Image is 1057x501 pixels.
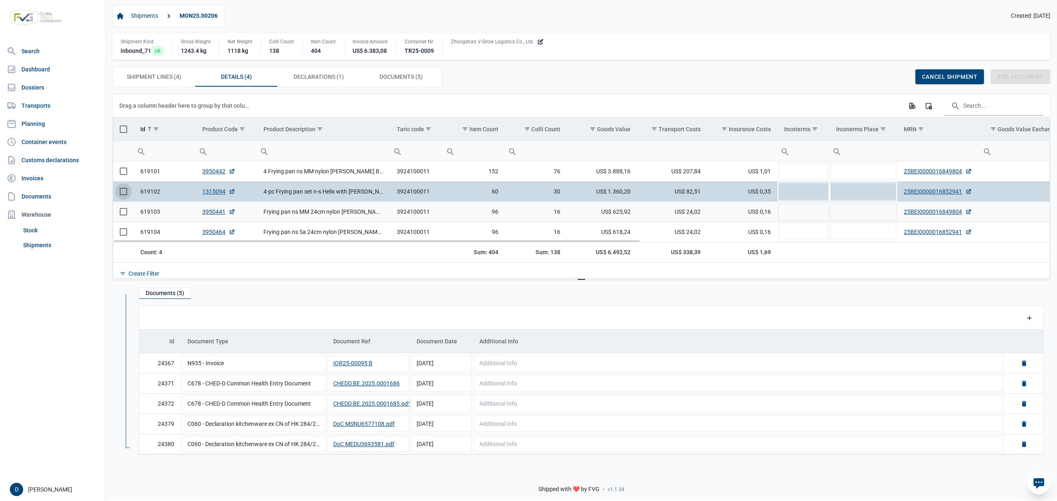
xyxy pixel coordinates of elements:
[390,201,443,222] td: 3924100011
[3,116,102,132] a: Planning
[181,394,327,414] td: C678 - CHED-D Common Health Entry Document
[675,187,701,196] span: US$ 82,51
[1020,440,1028,448] a: Delete
[140,187,189,196] div: 619102
[479,441,517,447] span: Additional Info
[120,208,127,215] div: Select row
[121,47,164,55] div: inbound_71
[659,126,701,132] div: Transport Costs
[479,360,517,366] span: Additional Info
[748,187,771,196] span: US$ 0,35
[120,168,127,175] div: Select row
[417,441,434,447] span: [DATE]
[294,72,344,82] span: Declarations (1)
[263,126,315,132] div: Product Description
[202,228,235,236] a: 3950464
[944,96,1043,116] input: Search in the data grid
[707,141,777,161] td: Filter cell
[505,141,567,161] input: Filter cell
[473,330,1005,353] td: Column Additional Info
[269,47,294,55] div: 138
[317,126,323,132] span: Show filter options for column 'Product Description'
[311,38,336,45] div: Item Count
[257,141,391,161] td: Filter cell
[10,483,100,496] div: [PERSON_NAME]
[777,141,829,161] input: Filter cell
[140,126,145,132] div: Id
[139,434,181,454] td: 24380
[443,161,505,182] td: 152
[221,72,252,82] span: Details (4)
[120,125,127,133] div: Select all
[139,414,181,434] td: 24379
[651,126,657,132] span: Show filter options for column 'Transport Costs'
[181,353,327,373] td: N935 - Invoice
[601,228,630,236] span: US$ 618,24
[176,9,221,23] a: MON25.00206
[462,126,468,132] span: Show filter options for column 'Item Count'
[512,248,560,256] div: Colli Count Sum: 138
[410,330,472,353] td: Column Document Date
[644,248,701,256] div: Transport Costs US$ 338,39
[596,187,630,196] span: US$ 1.360,20
[119,99,252,112] div: Drag a column header here to group by that column
[3,170,102,187] a: Invoices
[980,141,995,161] div: Search box
[202,126,238,132] div: Product Code
[505,201,567,222] td: 16
[637,141,707,161] input: Filter cell
[327,330,410,353] td: Column Document Ref
[707,118,777,141] td: Column Insurance Costs
[777,118,829,141] td: Column Incoterms
[897,141,980,161] td: Filter cell
[311,47,336,55] div: 404
[505,118,567,141] td: Column Colli Count
[146,306,1037,329] div: Data grid toolbar
[390,141,405,161] div: Search box
[829,118,897,141] td: Column Incoterms Place
[120,188,127,195] div: Select row
[134,141,196,161] input: Filter cell
[127,72,181,82] span: Shipment Lines (4)
[390,222,443,242] td: 3924100011
[567,118,637,141] td: Column Goods Value
[397,126,424,132] div: Taric code
[904,187,972,196] a: 25BEI0000016852941
[269,38,294,45] div: Colli Count
[390,161,443,182] td: 3924100011
[239,126,245,132] span: Show filter options for column 'Product Code'
[748,228,771,236] span: US$ 0,16
[1020,400,1028,407] a: Delete
[390,181,443,201] td: 3924100011
[257,201,391,222] td: Frying pan ns MM 24cm nylon [PERSON_NAME] Balance
[257,161,391,182] td: 4 Frying pan ns MM nylon [PERSON_NAME] Balance
[353,38,388,45] div: Invoice Amount
[139,330,181,353] td: Column Id
[181,434,327,454] td: C060 - Declaration kitchenware ex CN of HK 284/2011
[3,152,102,168] a: Customs declarations
[390,118,443,141] td: Column Taric code
[675,208,701,216] span: US$ 24,02
[202,187,235,196] a: 1315094
[134,141,149,161] div: Search box
[904,126,917,132] div: MRN
[139,373,181,394] td: 24371
[505,161,567,182] td: 76
[829,141,844,161] div: Search box
[897,118,980,141] td: Column MRN
[333,359,372,367] button: IOR25-00095 B
[880,126,886,132] span: Show filter options for column 'Incoterms Place'
[574,248,630,256] div: Goods Value US$ 6.492,52
[112,278,1050,281] div: Split bar
[904,167,972,175] a: 25BEI0000016849804
[1011,12,1050,20] span: Created: [DATE]
[596,167,630,175] span: US$ 3.888,16
[134,118,196,141] td: Column Id
[181,38,211,45] div: Gross Weight
[3,134,102,150] a: Container events
[257,141,272,161] div: Search box
[748,167,771,175] span: US$ 1,01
